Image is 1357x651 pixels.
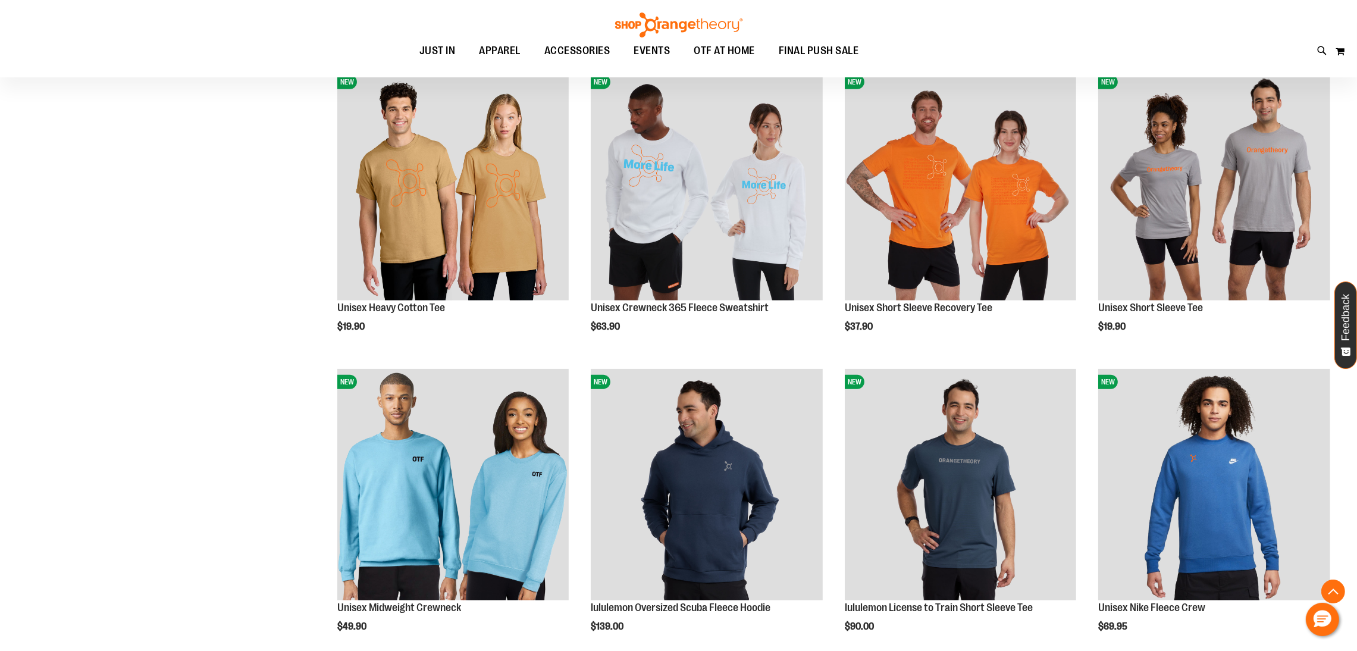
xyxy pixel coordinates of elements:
[544,37,610,64] span: ACCESSORIES
[337,69,569,301] img: Unisex Heavy Cotton Tee
[1092,63,1336,362] div: product
[1321,580,1345,603] button: Back To Top
[591,375,610,389] span: NEW
[585,63,828,362] div: product
[591,321,622,332] span: $63.90
[419,37,456,64] span: JUST IN
[839,63,1082,362] div: product
[337,602,461,614] a: Unisex Midweight Crewneck
[337,75,357,89] span: NEW
[845,621,876,632] span: $90.00
[779,37,859,64] span: FINAL PUSH SALE
[408,37,468,64] a: JUST IN
[1098,621,1129,632] span: $69.95
[1098,375,1118,389] span: NEW
[479,37,521,64] span: APPAREL
[1098,69,1330,301] img: Unisex Short Sleeve Tee
[1098,321,1127,332] span: $19.90
[767,37,871,65] a: FINAL PUSH SALE
[337,375,357,389] span: NEW
[337,621,368,632] span: $49.90
[1306,603,1339,636] button: Hello, have a question? Let’s chat.
[845,602,1033,614] a: lululemon License to Train Short Sleeve Tee
[337,369,569,602] a: Unisex Midweight CrewneckNEW
[591,302,769,314] a: Unisex Crewneck 365 Fleece Sweatshirt
[1340,294,1352,341] span: Feedback
[1098,302,1203,314] a: Unisex Short Sleeve Tee
[845,375,864,389] span: NEW
[845,69,1076,301] img: Unisex Short Sleeve Recovery Tee
[467,37,532,65] a: APPAREL
[591,369,822,602] a: lululemon Oversized Scuba Fleece HoodieNEW
[634,37,670,64] span: EVENTS
[331,63,575,362] div: product
[845,321,875,332] span: $37.90
[845,75,864,89] span: NEW
[845,369,1076,602] a: lululemon License to Train Short Sleeve TeeNEW
[591,621,625,632] span: $139.00
[682,37,767,65] a: OTF AT HOME
[1098,602,1205,614] a: Unisex Nike Fleece Crew
[1334,281,1357,369] button: Feedback - Show survey
[532,37,622,65] a: ACCESSORIES
[613,12,744,37] img: Shop Orangetheory
[1098,369,1330,602] a: Unisex Nike Fleece CrewNEW
[1098,75,1118,89] span: NEW
[845,69,1076,302] a: Unisex Short Sleeve Recovery TeeNEW
[337,69,569,302] a: Unisex Heavy Cotton TeeNEW
[591,69,822,301] img: Unisex Crewneck 365 Fleece Sweatshirt
[591,602,770,614] a: lululemon Oversized Scuba Fleece Hoodie
[622,37,682,65] a: EVENTS
[591,75,610,89] span: NEW
[1098,369,1330,600] img: Unisex Nike Fleece Crew
[1098,69,1330,302] a: Unisex Short Sleeve TeeNEW
[591,369,822,600] img: lululemon Oversized Scuba Fleece Hoodie
[591,69,822,302] a: Unisex Crewneck 365 Fleece SweatshirtNEW
[845,302,992,314] a: Unisex Short Sleeve Recovery Tee
[694,37,755,64] span: OTF AT HOME
[337,321,366,332] span: $19.90
[845,369,1076,600] img: lululemon License to Train Short Sleeve Tee
[337,302,445,314] a: Unisex Heavy Cotton Tee
[337,369,569,600] img: Unisex Midweight Crewneck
